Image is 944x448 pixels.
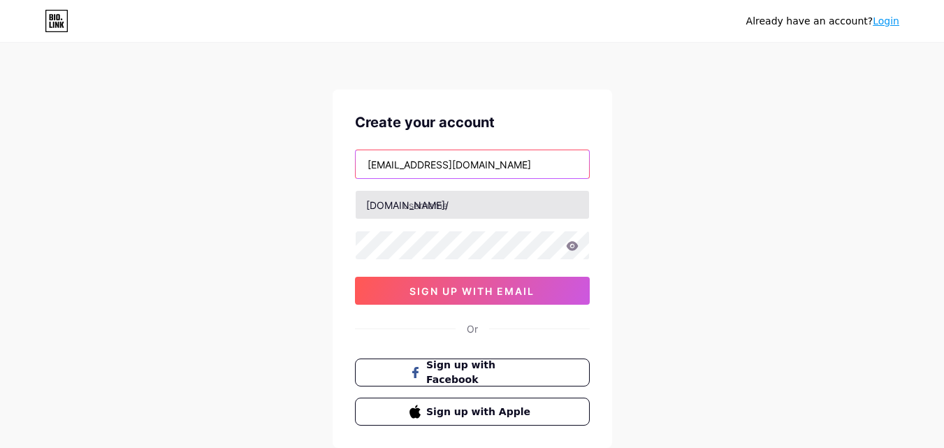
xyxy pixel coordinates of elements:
span: sign up with email [409,285,535,297]
div: Create your account [355,112,590,133]
button: Sign up with Facebook [355,359,590,386]
button: Sign up with Apple [355,398,590,426]
a: Login [873,15,899,27]
input: Email [356,150,589,178]
button: sign up with email [355,277,590,305]
input: username [356,191,589,219]
div: Already have an account? [746,14,899,29]
span: Sign up with Apple [426,405,535,419]
div: [DOMAIN_NAME]/ [366,198,449,212]
span: Sign up with Facebook [426,358,535,387]
div: Or [467,321,478,336]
